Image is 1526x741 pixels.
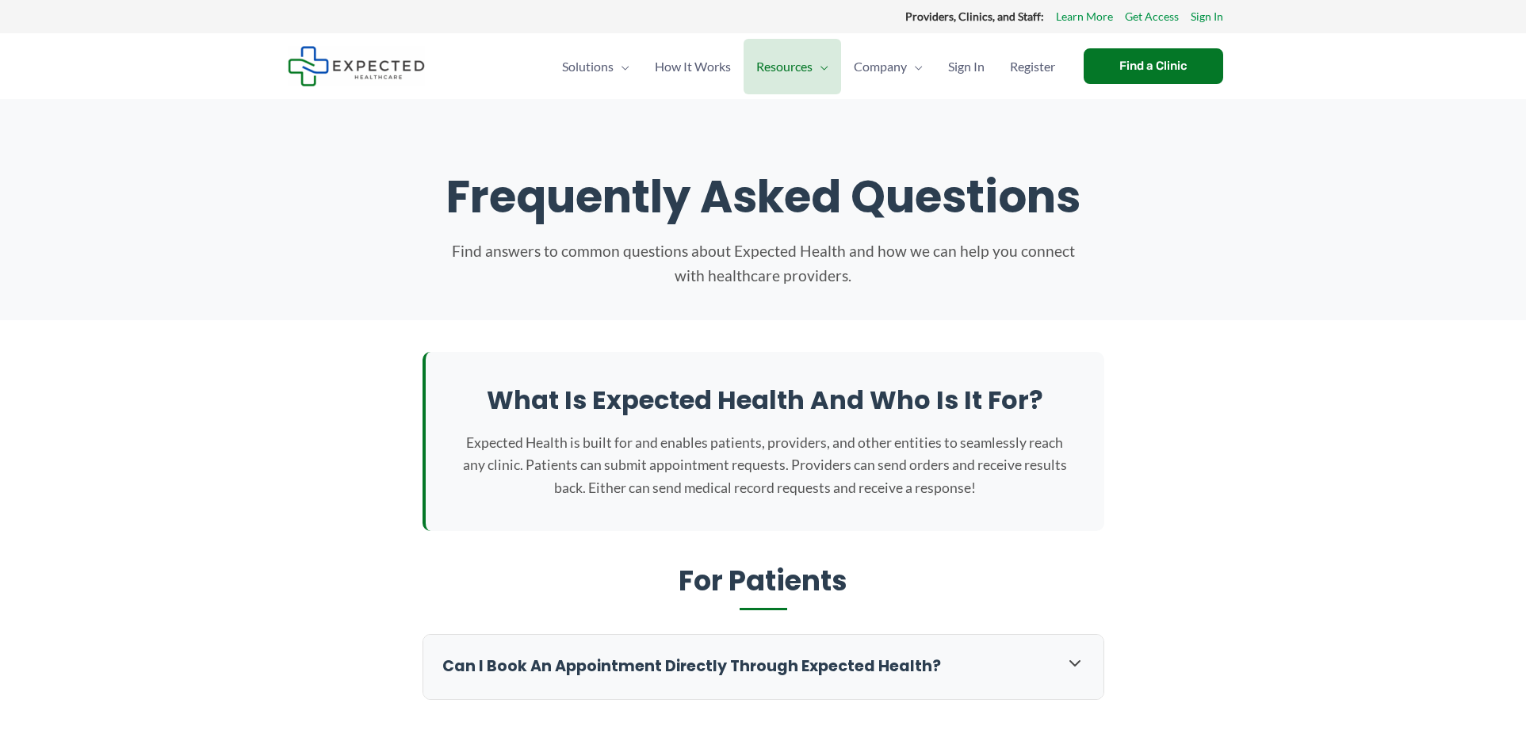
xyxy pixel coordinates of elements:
[756,39,813,94] span: Resources
[549,39,1068,94] nav: Primary Site Navigation
[744,39,841,94] a: ResourcesMenu Toggle
[935,39,997,94] a: Sign In
[948,39,985,94] span: Sign In
[1010,39,1055,94] span: Register
[1056,6,1113,27] a: Learn More
[304,170,1223,223] h1: Frequently Asked Questions
[614,39,629,94] span: Menu Toggle
[446,239,1080,288] p: Find answers to common questions about Expected Health and how we can help you connect with healt...
[549,39,642,94] a: SolutionsMenu Toggle
[1084,48,1223,84] a: Find a Clinic
[841,39,935,94] a: CompanyMenu Toggle
[813,39,828,94] span: Menu Toggle
[854,39,907,94] span: Company
[642,39,744,94] a: How It Works
[423,563,1104,611] h2: For Patients
[562,39,614,94] span: Solutions
[905,10,1044,23] strong: Providers, Clinics, and Staff:
[457,384,1073,417] h2: What is Expected Health and who is it for?
[442,656,1050,678] h3: Can I book an appointment directly through Expected Health?
[423,635,1103,699] div: Can I book an appointment directly through Expected Health?
[457,432,1073,498] p: Expected Health is built for and enables patients, providers, and other entities to seamlessly re...
[655,39,731,94] span: How It Works
[288,46,425,86] img: Expected Healthcare Logo - side, dark font, small
[1125,6,1179,27] a: Get Access
[907,39,923,94] span: Menu Toggle
[1191,6,1223,27] a: Sign In
[997,39,1068,94] a: Register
